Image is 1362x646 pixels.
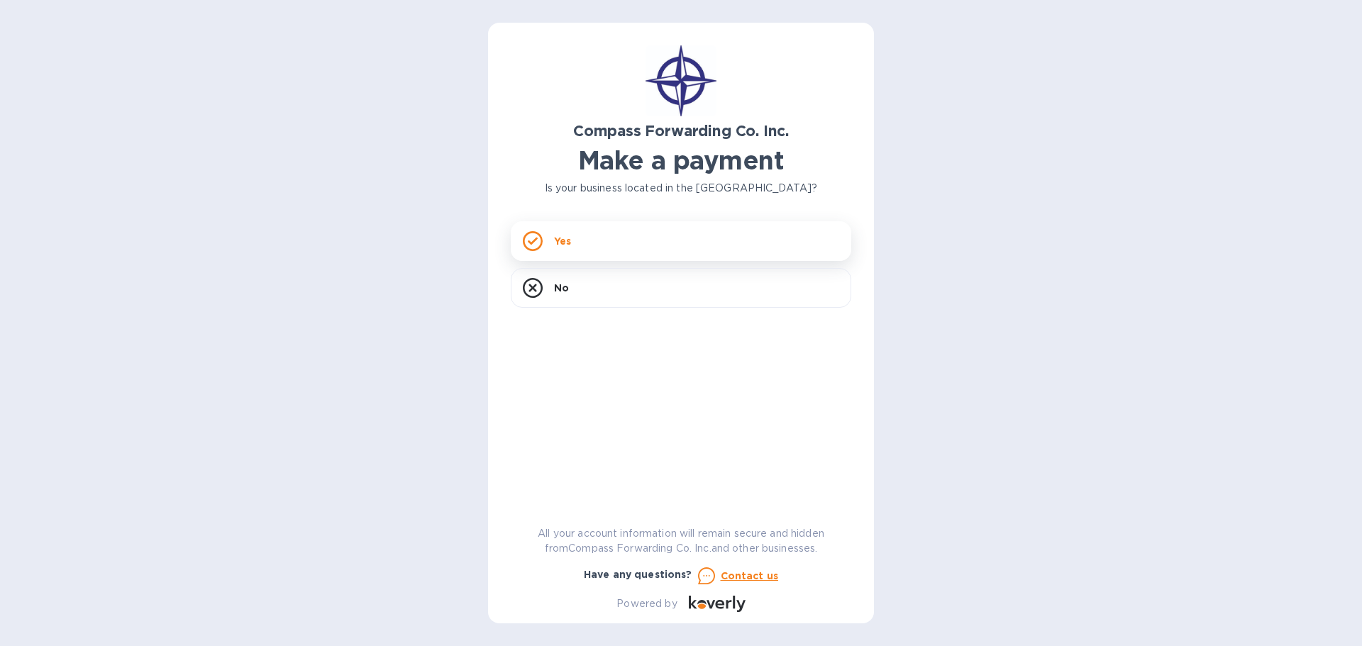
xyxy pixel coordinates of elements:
b: Have any questions? [584,569,692,580]
p: No [554,281,569,295]
b: Compass Forwarding Co. Inc. [573,122,789,140]
p: Yes [554,234,571,248]
u: Contact us [721,570,779,581]
p: All your account information will remain secure and hidden from Compass Forwarding Co. Inc. and o... [511,526,851,556]
h1: Make a payment [511,145,851,175]
p: Powered by [616,596,677,611]
p: Is your business located in the [GEOGRAPHIC_DATA]? [511,181,851,196]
